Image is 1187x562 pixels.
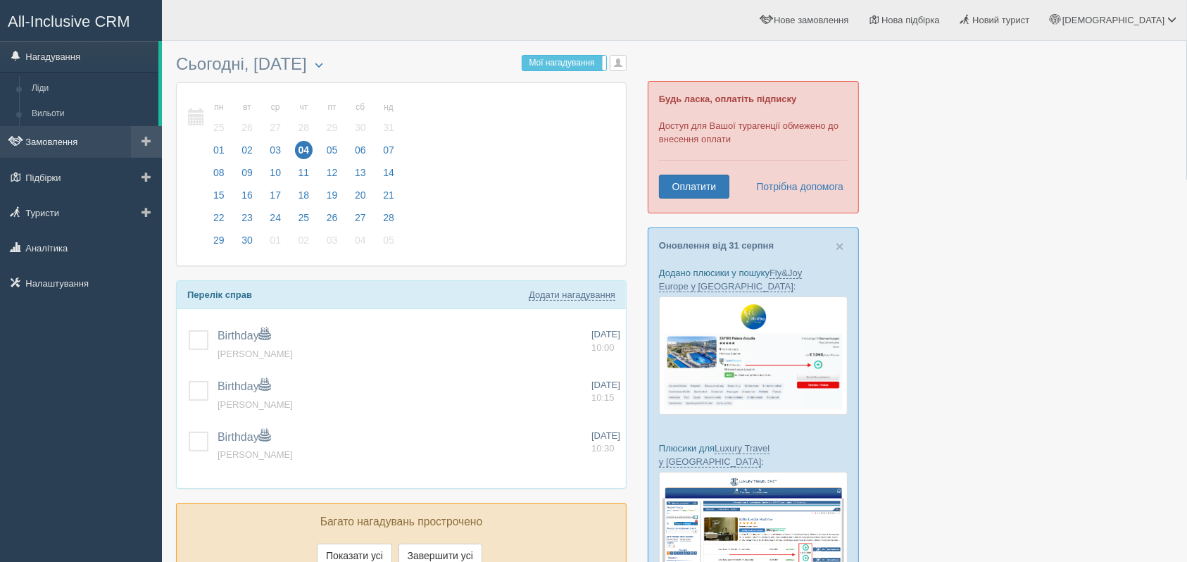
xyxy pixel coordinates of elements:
a: Luxury Travel у [GEOGRAPHIC_DATA] [659,443,770,468]
a: 01 [262,232,289,255]
a: 23 [234,210,260,232]
span: Мої нагадування [529,58,595,68]
a: 17 [262,187,289,210]
small: нд [379,101,398,113]
a: 12 [319,165,346,187]
span: 25 [295,208,313,227]
span: 30 [238,231,256,249]
small: пт [323,101,341,113]
span: [DATE] [591,380,620,390]
span: 08 [210,163,228,182]
a: Додати нагадування [529,289,615,301]
a: 07 [375,142,398,165]
span: [DEMOGRAPHIC_DATA] [1062,15,1164,25]
span: 28 [295,118,313,137]
a: вт 26 [234,94,260,142]
p: Додано плюсики у пошуку : [659,266,848,293]
span: 13 [351,163,370,182]
a: 14 [375,165,398,187]
a: 21 [375,187,398,210]
a: пт 29 [319,94,346,142]
span: 24 [266,208,284,227]
span: 25 [210,118,228,137]
span: 03 [323,231,341,249]
span: 15 [210,186,228,204]
small: вт [238,101,256,113]
span: 10:00 [591,342,615,353]
a: 29 [206,232,232,255]
span: × [836,238,844,254]
a: 28 [375,210,398,232]
a: Birthday [218,380,270,392]
span: [DATE] [591,430,620,441]
a: Birthday [218,431,270,443]
a: [PERSON_NAME] [218,349,293,359]
span: 06 [351,141,370,159]
span: 04 [295,141,313,159]
span: 22 [210,208,228,227]
span: 10:30 [591,443,615,454]
a: 11 [291,165,318,187]
a: 26 [319,210,346,232]
a: All-Inclusive CRM [1,1,161,39]
span: 31 [379,118,398,137]
span: 01 [266,231,284,249]
a: ср 27 [262,94,289,142]
span: Нова підбірка [881,15,940,25]
span: 12 [323,163,341,182]
a: 04 [347,232,374,255]
span: 23 [238,208,256,227]
b: Перелік справ [187,289,252,300]
span: 27 [266,118,284,137]
a: Оплатити [659,175,729,199]
span: Birthday [218,330,270,342]
span: 03 [266,141,284,159]
span: [PERSON_NAME] [218,449,293,460]
span: 29 [210,231,228,249]
a: [PERSON_NAME] [218,399,293,410]
span: 27 [351,208,370,227]
span: 29 [323,118,341,137]
a: сб 30 [347,94,374,142]
b: Будь ласка, оплатіть підписку [659,94,796,104]
a: [DATE] 10:30 [591,430,620,456]
span: 16 [238,186,256,204]
span: 21 [379,186,398,204]
a: 13 [347,165,374,187]
small: сб [351,101,370,113]
a: [DATE] 10:00 [591,328,620,354]
span: 14 [379,163,398,182]
span: 05 [379,231,398,249]
span: 05 [323,141,341,159]
div: Доступ для Вашої турагенції обмежено до внесення оплати [648,81,859,213]
a: 05 [375,232,398,255]
a: 18 [291,187,318,210]
a: 02 [291,232,318,255]
span: Новий турист [972,15,1029,25]
a: Потрібна допомога [747,175,844,199]
p: Плюсики для : [659,442,848,468]
span: 07 [379,141,398,159]
span: 18 [295,186,313,204]
span: 02 [238,141,256,159]
a: 04 [291,142,318,165]
a: 22 [206,210,232,232]
p: Багато нагадувань прострочено [187,514,615,530]
a: чт 28 [291,94,318,142]
button: Close [836,239,844,254]
a: Оновлення від 31 серпня [659,240,774,251]
span: 30 [351,118,370,137]
a: пн 25 [206,94,232,142]
a: 20 [347,187,374,210]
a: 16 [234,187,260,210]
span: 01 [210,141,228,159]
img: fly-joy-de-proposal-crm-for-travel-agency.png [659,296,848,415]
a: [DATE] 10:15 [591,379,620,405]
span: 04 [351,231,370,249]
span: 10:15 [591,392,615,403]
a: 08 [206,165,232,187]
a: 10 [262,165,289,187]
